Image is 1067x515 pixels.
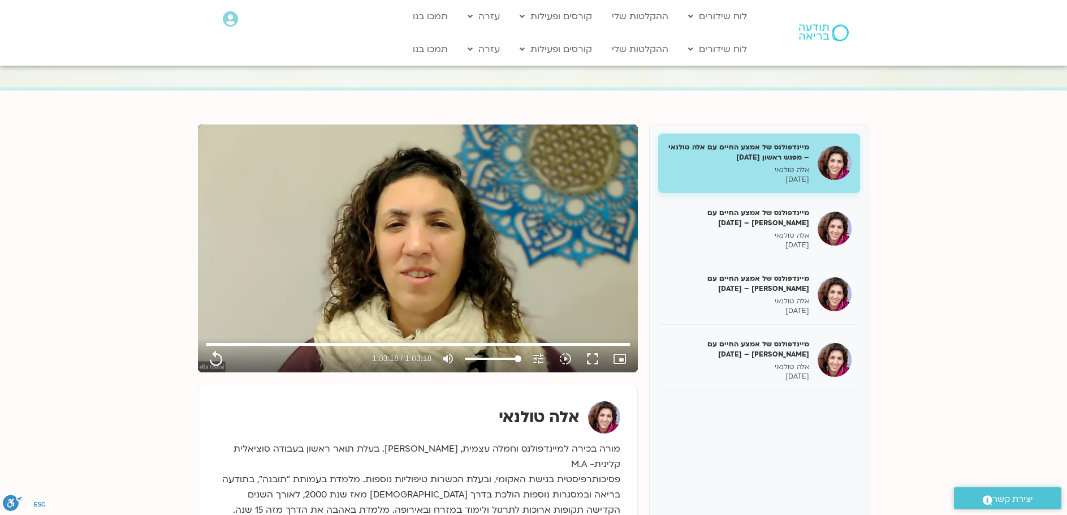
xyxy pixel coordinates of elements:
[667,241,809,250] p: [DATE]
[954,487,1061,509] a: יצירת קשר
[606,6,674,27] a: ההקלטות שלי
[667,297,809,306] p: אלה טולנאי
[667,142,809,162] h5: מיינדפולנס של אמצע החיים עם אלה טולנאי – מפגש ראשון [DATE]
[818,343,852,377] img: מיינדפולנס של אמצע החיים עם אלה טולנאי – 07/04/25
[818,277,852,311] img: מיינדפולנס של אמצע החיים עם אלה טולנאי – 24/03/25
[667,372,809,381] p: [DATE]
[588,401,620,434] img: אלה טולנאי
[462,38,506,60] a: עזרה
[667,306,809,316] p: [DATE]
[667,273,809,294] h5: מיינדפולנס של אמצע החיים עם [PERSON_NAME] – [DATE]
[667,175,809,184] p: [DATE]
[514,6,598,27] a: קורסים ופעילות
[799,24,849,41] img: תודעה בריאה
[667,231,809,241] p: אלה טולנאי
[682,6,753,27] a: לוח שידורים
[407,6,453,27] a: תמכו בנו
[818,212,852,246] img: מיינדפולנס של אמצע החיים עם אלה טולנאי – 17/03/25
[992,492,1033,507] span: יצירת קשר
[818,146,852,180] img: מיינדפולנס של אמצע החיים עם אלה טולנאי – מפגש ראשון 10/03/25
[407,38,453,60] a: תמכו בנו
[667,362,809,372] p: אלה טולנאי
[682,38,753,60] a: לוח שידורים
[499,406,580,428] strong: אלה טולנאי
[514,38,598,60] a: קורסים ופעילות
[667,339,809,359] h5: מיינדפולנס של אמצע החיים עם [PERSON_NAME] – [DATE]
[462,6,506,27] a: עזרה
[606,38,674,60] a: ההקלטות שלי
[667,208,809,228] h5: מיינדפולנס של אמצע החיים עם [PERSON_NAME] – [DATE]
[667,165,809,175] p: אלה טולנאי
